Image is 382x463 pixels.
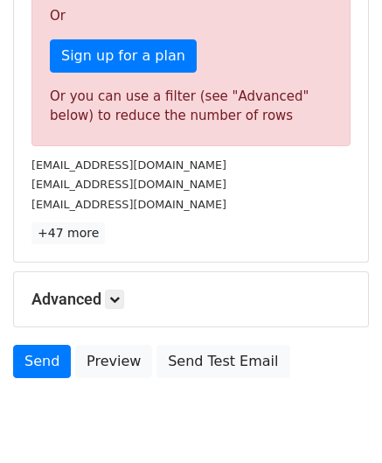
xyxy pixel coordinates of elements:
[50,87,332,126] div: Or you can use a filter (see "Advanced" below) to reduce the number of rows
[156,345,289,378] a: Send Test Email
[31,198,226,211] small: [EMAIL_ADDRESS][DOMAIN_NAME]
[31,222,105,244] a: +47 more
[31,290,351,309] h5: Advanced
[75,345,152,378] a: Preview
[31,178,226,191] small: [EMAIL_ADDRESS][DOMAIN_NAME]
[13,345,71,378] a: Send
[31,158,226,172] small: [EMAIL_ADDRESS][DOMAIN_NAME]
[50,39,197,73] a: Sign up for a plan
[50,7,332,25] p: Or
